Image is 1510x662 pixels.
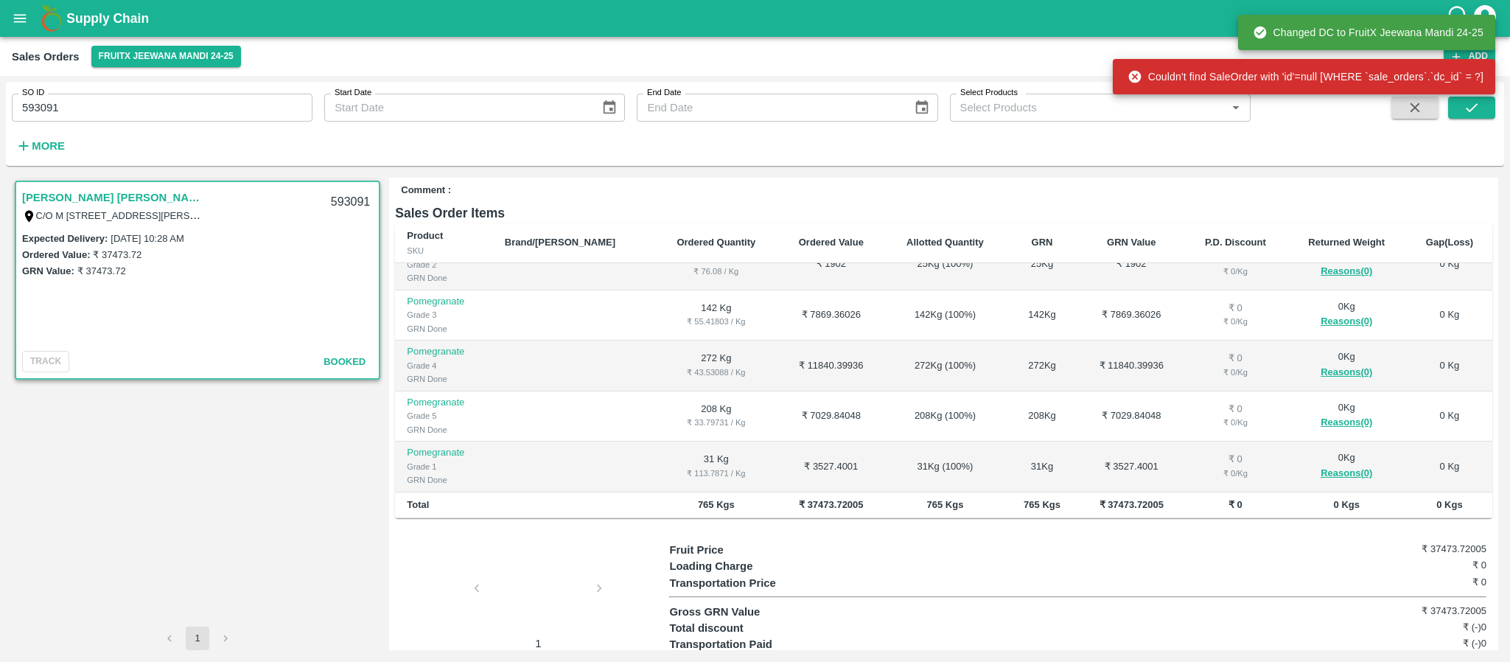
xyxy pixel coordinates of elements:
b: ₹ 37473.72005 [1100,499,1164,510]
div: ₹ 33.79731 / Kg [666,416,766,429]
b: Supply Chain [66,11,149,26]
a: [PERSON_NAME] [PERSON_NAME]([GEOGRAPHIC_DATA]) [22,188,206,207]
div: 31 Kg ( 100 %) [896,460,994,474]
td: ₹ 7869.36026 [777,290,884,341]
b: Total [407,499,429,510]
div: 31 Kg [1018,460,1067,474]
button: Select DC [91,46,241,67]
div: 0 Kg [1298,249,1395,279]
img: logo [37,4,66,33]
b: 765 Kgs [927,499,964,510]
td: 0 Kg [1407,290,1492,341]
div: Couldn't find SaleOrder with 'id'=null [WHERE `sale_orders`.`dc_id` = ?] [1128,63,1483,90]
strong: More [32,140,65,152]
label: Expected Delivery : [22,233,108,244]
h6: Sales Order Items [395,203,1492,223]
a: Supply Chain [66,8,1446,29]
div: ₹ 0 [1196,453,1274,467]
td: 272 Kg [654,341,777,391]
div: Grade 5 [407,409,481,422]
td: 208 Kg [654,391,777,442]
div: ₹ 0 / Kg [1196,265,1274,278]
div: ₹ 43.53088 / Kg [666,366,766,379]
input: End Date [637,94,902,122]
label: GRN Value: [22,265,74,276]
input: Start Date [324,94,590,122]
p: Pomegranate [407,396,481,410]
div: Grade 2 [407,258,481,271]
input: Enter SO ID [12,94,312,122]
td: ₹ 7029.84048 [1078,391,1184,442]
b: 765 Kgs [698,499,735,510]
b: 765 Kgs [1024,499,1060,510]
b: Allotted Quantity [906,237,984,248]
div: 25 Kg ( 100 %) [896,257,994,271]
div: ₹ 0 / Kg [1196,366,1274,379]
div: ₹ 0 / Kg [1196,416,1274,429]
b: 0 Kgs [1334,499,1360,510]
b: GRN [1032,237,1053,248]
p: Loading Charge [669,558,873,574]
button: Reasons(0) [1298,364,1395,381]
p: Transportation Paid [669,636,873,652]
div: ₹ 0 [1196,302,1274,316]
button: Reasons(0) [1298,313,1395,330]
button: page 1 [186,627,209,650]
label: ₹ 37473.72 [93,249,141,260]
p: Pomegranate [407,446,481,460]
b: Gap(Loss) [1426,237,1473,248]
button: Reasons(0) [1298,263,1395,280]
td: ₹ 7029.84048 [777,391,884,442]
div: 272 Kg ( 100 %) [896,359,994,373]
td: 0 Kg [1407,442,1492,492]
button: open drawer [3,1,37,35]
p: Fruit Price [669,542,873,558]
div: 208 Kg [1018,409,1067,423]
div: GRN Done [407,372,481,386]
b: Returned Weight [1308,237,1385,248]
div: 272 Kg [1018,359,1067,373]
h6: ₹ 0 [1350,575,1486,590]
td: ₹ 7869.36026 [1078,290,1184,341]
b: GRN Value [1107,237,1156,248]
div: ₹ 0 / Kg [1196,315,1274,328]
td: 0 Kg [1407,341,1492,391]
h6: ₹ 0 [1350,558,1486,573]
div: SKU [407,244,481,257]
label: SO ID [22,87,44,99]
b: Ordered Value [799,237,864,248]
h6: ₹ 37473.72005 [1350,542,1486,557]
td: ₹ 11840.39936 [777,341,884,391]
div: GRN Done [407,473,481,487]
div: 0 Kg [1298,401,1395,431]
label: Select Products [960,87,1018,99]
div: 142 Kg [1018,308,1067,322]
b: P.D. Discount [1205,237,1266,248]
button: More [12,133,69,158]
div: ₹ 0 [1196,403,1274,417]
td: ₹ 11840.39936 [1078,341,1184,391]
div: customer-support [1446,5,1472,32]
p: 1 [483,635,593,652]
div: 25 Kg [1018,257,1067,271]
div: 593091 [322,185,379,220]
div: ₹ 76.08 / Kg [666,265,766,278]
div: GRN Done [407,271,481,285]
b: 0 Kgs [1436,499,1462,510]
label: C/O M [STREET_ADDRESS][PERSON_NAME]. , [GEOGRAPHIC_DATA], [GEOGRAPHIC_DATA], [GEOGRAPHIC_DATA], [... [36,209,665,221]
div: Changed DC to FruitX Jeewana Mandi 24-25 [1253,19,1483,46]
button: Choose date [908,94,936,122]
b: Brand/[PERSON_NAME] [505,237,615,248]
div: ₹ 113.7871 / Kg [666,467,766,480]
div: account of current user [1472,3,1498,34]
div: Grade 1 [407,460,481,473]
label: [DATE] 10:28 AM [111,233,183,244]
h6: ₹ 37473.72005 [1350,604,1486,619]
label: Ordered Value: [22,249,90,260]
td: 142 Kg [654,290,777,341]
label: End Date [647,87,681,99]
div: 0 Kg [1298,451,1395,481]
label: Start Date [335,87,371,99]
h6: ₹ (-)0 [1350,620,1486,635]
span: Booked [324,356,366,367]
